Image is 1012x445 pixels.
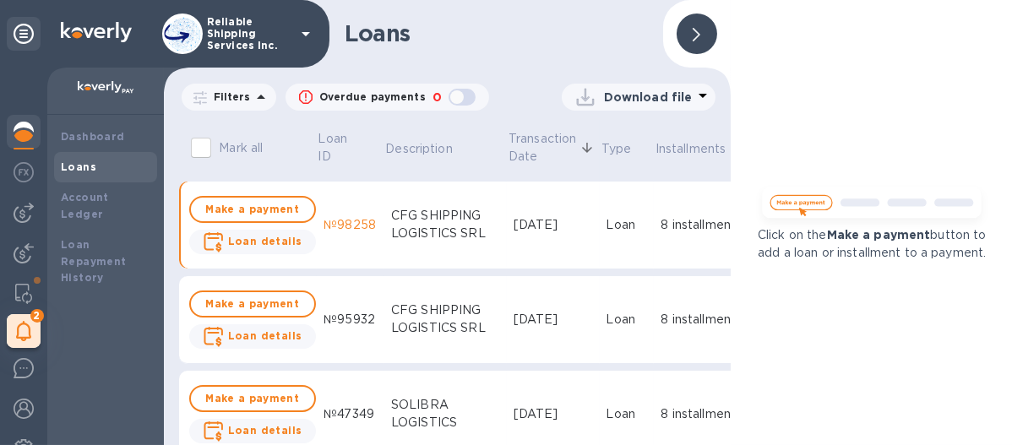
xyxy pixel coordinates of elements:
p: Filters [207,90,251,104]
button: Make a payment [189,385,316,412]
p: Installments [656,140,726,158]
div: 8 installments [661,216,743,234]
b: Account Ledger [61,191,109,220]
div: Loan [607,311,648,328]
span: Loan ID [318,130,383,166]
b: Loan details [228,329,302,342]
button: Make a payment [189,196,316,223]
b: Loans [61,160,96,173]
div: SOLIBRA LOGISTICS [391,396,500,431]
div: CFG SHIPPING LOGISTICS SRL [391,207,500,242]
span: Make a payment [204,294,301,314]
b: Loan details [228,235,302,247]
button: Loan details [189,230,316,254]
b: Make a payment [827,228,931,241]
b: Loan Repayment History [61,238,127,285]
img: Logo [61,22,132,42]
p: Reliable Shipping Services Inc. [207,16,291,52]
button: Overdue payments0 [286,84,489,111]
div: №98258 [324,216,378,234]
span: Transaction Date [508,130,597,166]
img: Foreign exchange [14,162,34,182]
span: Type [601,140,653,158]
b: Dashboard [61,130,125,143]
span: Description [386,140,475,158]
span: Make a payment [204,199,301,220]
p: Type [601,140,631,158]
div: [DATE] [514,405,593,423]
p: 0 [433,89,442,106]
p: Download file [604,89,693,106]
div: [DATE] [514,311,593,328]
div: №47349 [324,405,378,423]
p: Description [386,140,453,158]
span: Make a payment [204,388,301,409]
p: Loan ID [318,130,361,166]
b: Loan details [228,424,302,437]
span: 2 [30,309,44,323]
button: Make a payment [189,290,316,317]
p: Overdue payments [319,90,426,105]
div: 8 installments [661,311,743,328]
span: Installments [656,140,748,158]
p: Mark all [220,139,264,157]
p: Click on the button to add a loan or installment to a payment. [754,226,989,262]
div: 8 installments [661,405,743,423]
button: Loan details [189,419,316,443]
div: [DATE] [514,216,593,234]
p: Transaction Date [508,130,575,166]
div: №95932 [324,311,378,328]
h1: Loans [345,20,650,47]
button: Loan details [189,324,316,349]
div: Loan [607,216,648,234]
div: CFG SHIPPING LOGISTICS SRL [391,301,500,337]
div: Loan [607,405,648,423]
